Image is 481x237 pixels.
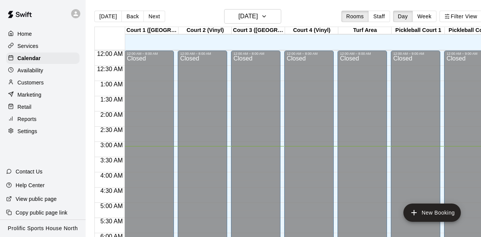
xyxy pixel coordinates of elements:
[99,203,125,209] span: 5:00 AM
[99,218,125,224] span: 5:30 AM
[6,126,80,137] a: Settings
[6,101,80,113] a: Retail
[99,172,125,179] span: 4:00 AM
[127,52,172,56] div: 12:00 AM – 8:00 AM
[232,27,285,34] div: Court 3 ([GEOGRAPHIC_DATA])
[95,51,125,57] span: 12:00 AM
[99,157,125,164] span: 3:30 AM
[6,40,80,52] a: Services
[238,11,258,22] h6: [DATE]
[16,195,57,203] p: View public page
[16,168,43,175] p: Contact Us
[94,11,122,22] button: [DATE]
[99,81,125,87] span: 1:00 AM
[6,65,80,76] a: Availability
[368,11,390,22] button: Staff
[6,77,80,88] a: Customers
[18,54,41,62] p: Calendar
[121,11,144,22] button: Back
[178,27,232,34] div: Court 2 (Vinyl)
[16,209,67,216] p: Copy public page link
[6,113,80,125] a: Reports
[18,79,44,86] p: Customers
[18,67,43,74] p: Availability
[99,127,125,133] span: 2:30 AM
[99,188,125,194] span: 4:30 AM
[6,28,80,40] a: Home
[18,42,38,50] p: Services
[18,127,37,135] p: Settings
[99,111,125,118] span: 2:00 AM
[143,11,165,22] button: Next
[338,27,392,34] div: Turf Area
[285,27,338,34] div: Court 4 (Vinyl)
[18,103,32,111] p: Retail
[233,52,278,56] div: 12:00 AM – 8:00 AM
[413,11,436,22] button: Week
[16,181,45,189] p: Help Center
[18,30,32,38] p: Home
[392,27,445,34] div: Pickleball Court 1
[8,224,78,232] p: Prolific Sports House North
[95,66,125,72] span: 12:30 AM
[403,204,461,222] button: add
[99,96,125,103] span: 1:30 AM
[180,52,225,56] div: 12:00 AM – 8:00 AM
[340,52,385,56] div: 12:00 AM – 8:00 AM
[125,27,178,34] div: Court 1 ([GEOGRAPHIC_DATA])
[6,89,80,100] a: Marketing
[18,115,37,123] p: Reports
[393,11,413,22] button: Day
[99,142,125,148] span: 3:00 AM
[287,52,331,56] div: 12:00 AM – 8:00 AM
[224,9,281,24] button: [DATE]
[18,91,41,99] p: Marketing
[393,52,438,56] div: 12:00 AM – 9:00 AM
[6,52,80,64] a: Calendar
[341,11,369,22] button: Rooms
